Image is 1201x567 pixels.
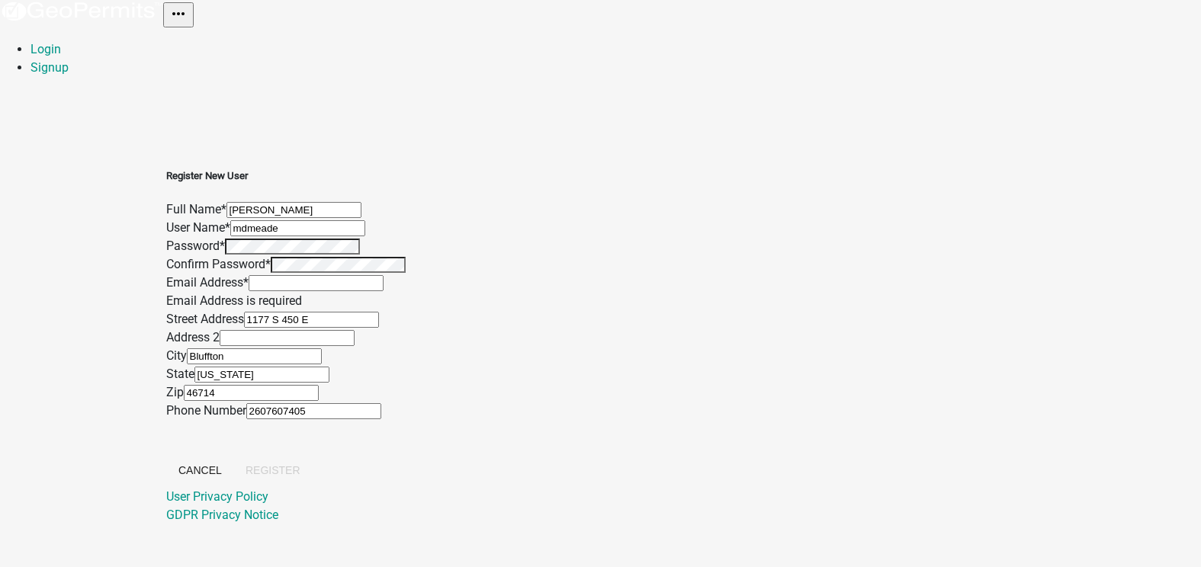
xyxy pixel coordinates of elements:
label: Full Name [166,202,226,216]
a: User Privacy Policy [166,489,268,504]
label: User Name [166,220,230,235]
button: Cancel [166,456,234,484]
label: City [166,348,187,363]
a: Login [31,42,61,56]
label: Confirm Password [166,257,271,271]
label: Email Address [166,275,249,290]
div: Email Address is required [166,292,406,310]
label: Phone Number [166,403,246,418]
i: more_horiz [169,5,188,23]
span: Register [246,464,300,476]
label: Zip [166,385,184,399]
button: Toggle navigation [163,2,194,27]
label: Address 2 [166,330,220,344]
h5: Register New User [166,168,406,184]
button: Register [233,456,313,484]
label: State [166,367,194,381]
label: Street Address [166,312,244,326]
a: GDPR Privacy Notice [166,508,278,522]
label: Password [166,239,225,253]
a: Signup [31,60,69,75]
